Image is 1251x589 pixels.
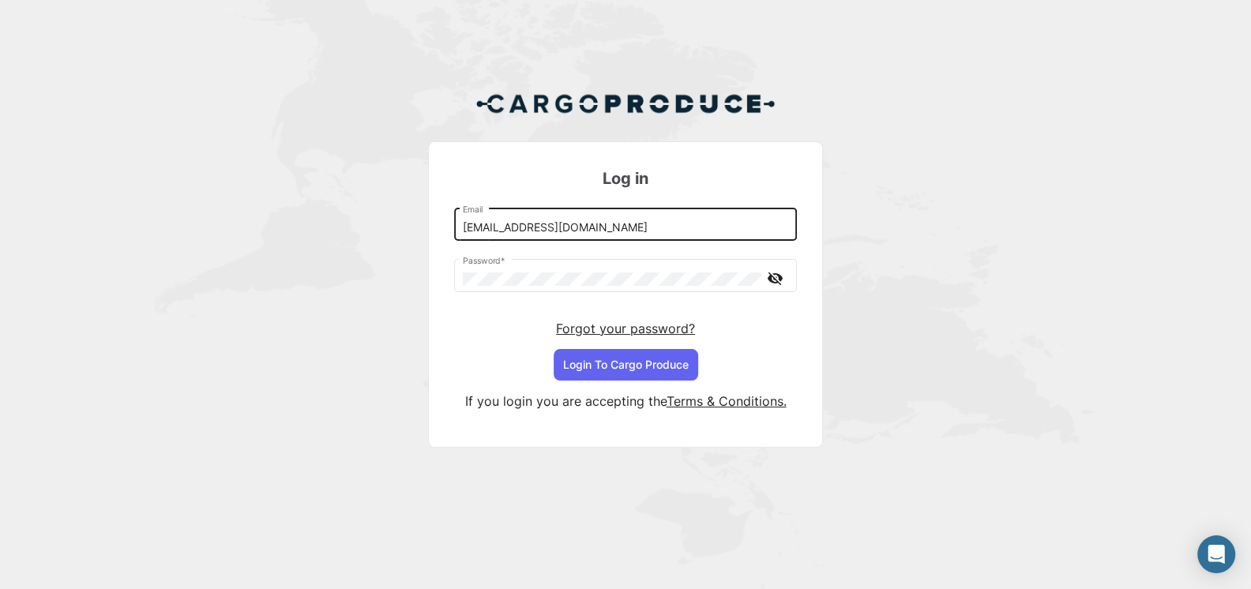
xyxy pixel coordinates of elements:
a: Forgot your password? [556,321,695,336]
button: Login To Cargo Produce [554,349,698,381]
mat-icon: visibility_off [765,268,784,288]
h3: Log in [454,167,797,189]
div: Open Intercom Messenger [1197,535,1235,573]
a: Terms & Conditions. [667,393,787,409]
span: If you login you are accepting the [465,393,667,409]
img: Cargo Produce Logo [475,84,776,122]
input: Email [463,221,789,234]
